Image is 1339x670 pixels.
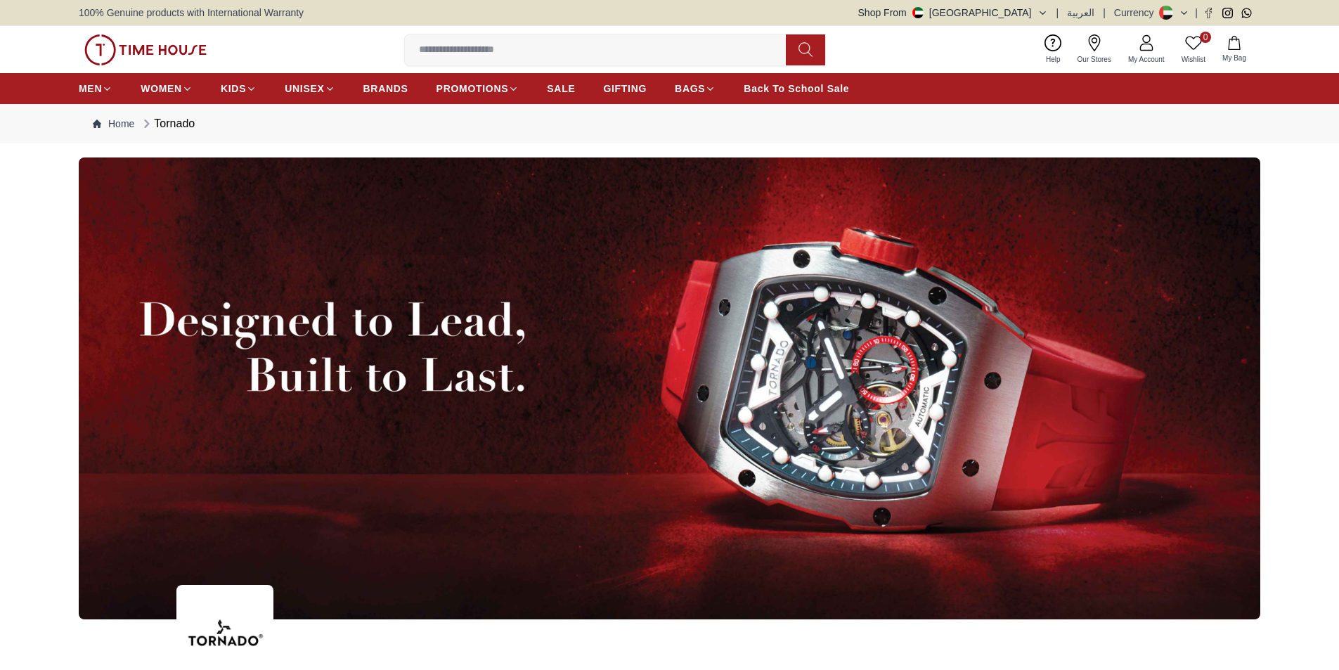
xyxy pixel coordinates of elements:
a: Help [1037,32,1069,67]
span: BAGS [675,82,705,96]
a: PROMOTIONS [436,76,519,101]
span: | [1103,6,1106,20]
a: UNISEX [285,76,335,101]
span: UNISEX [285,82,324,96]
div: Currency [1114,6,1160,20]
img: ... [79,157,1260,619]
a: Back To School Sale [744,76,849,101]
nav: Breadcrumb [79,104,1260,143]
div: Tornado [140,115,195,132]
span: My Bag [1217,53,1252,63]
span: 0 [1200,32,1211,43]
a: KIDS [221,76,257,101]
span: Wishlist [1176,54,1211,65]
span: GIFTING [603,82,647,96]
a: WOMEN [141,76,193,101]
a: Home [93,117,134,131]
a: Whatsapp [1241,8,1252,18]
span: MEN [79,82,102,96]
span: PROMOTIONS [436,82,509,96]
a: BAGS [675,76,716,101]
a: BRANDS [363,76,408,101]
span: My Account [1123,54,1170,65]
a: Our Stores [1069,32,1120,67]
button: My Bag [1214,33,1255,66]
span: | [1056,6,1059,20]
a: GIFTING [603,76,647,101]
span: Our Stores [1072,54,1117,65]
span: BRANDS [363,82,408,96]
span: WOMEN [141,82,182,96]
span: 100% Genuine products with International Warranty [79,6,304,20]
img: United Arab Emirates [912,7,924,18]
img: ... [84,34,207,65]
a: MEN [79,76,112,101]
a: SALE [547,76,575,101]
span: | [1195,6,1198,20]
span: Back To School Sale [744,82,849,96]
button: Shop From[GEOGRAPHIC_DATA] [858,6,1048,20]
a: 0Wishlist [1173,32,1214,67]
a: Instagram [1222,8,1233,18]
button: العربية [1067,6,1094,20]
span: KIDS [221,82,246,96]
span: SALE [547,82,575,96]
span: Help [1040,54,1066,65]
a: Facebook [1203,8,1214,18]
